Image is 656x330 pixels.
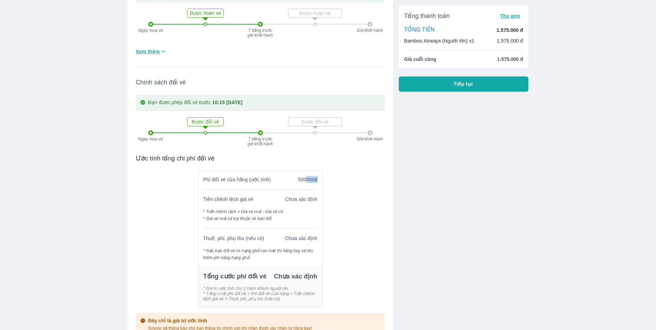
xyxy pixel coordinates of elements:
[203,196,253,203] p: Tiền chênh lệch giá vé
[148,317,312,324] p: Đây chỉ là giá trị ước tính
[136,78,385,86] span: Chính sách đổi vé
[133,46,170,57] button: Xem thêm
[203,176,271,183] p: Phí đổi vé của hãng (ước tính)
[285,196,317,203] p: Chưa xác định
[148,99,243,107] p: Bạn được phép đổi vé trước
[136,48,160,55] span: Xem thêm
[198,286,322,302] p: * Giá trị ước tính cho 1 hành khách người lớn * Tổng cước phí đổi vé = Phí đổi vé của hãng + Tiền...
[274,272,317,281] p: Chưa xác định
[203,208,317,215] div: * Tiền chênh lệch = Giá vé mới - Giá vé cũ
[136,154,385,163] p: Ước tính tổng chi phí đổi vé
[203,272,267,281] p: Tổng cước phí đổi vé
[135,28,166,33] p: Ngày mua vé
[203,235,264,242] p: Thuế, phí, phụ thu (nếu có)
[212,100,243,105] strong: 10:15 [DATE]
[198,247,322,261] p: * Nếu bạn đổi vé có hạng ghế cao hơn thì hãng bay sẽ thu thêm phí nâng hạng ghế
[354,137,386,141] p: Giờ khởi hành
[289,10,341,17] p: Được hoàn vé
[497,37,523,44] p: 1.575.000 đ
[497,27,523,34] p: 1.575.000 đ
[285,235,317,242] p: Chưa xác định
[497,11,523,21] button: Thu gọn
[354,28,386,33] p: Giờ khởi hành
[188,118,223,125] p: Được đổi vé
[203,215,317,222] div: * Giá vé mới sẽ tuỳ thuộc vé bạn đổi
[404,26,435,34] p: TỔNG TIỀN
[188,10,223,17] p: Được hoàn vé
[289,118,341,125] p: Được đổi vé
[454,81,474,88] span: Tiếp tục
[298,176,317,183] p: 500000đ
[497,56,523,63] span: 1.575.000 đ
[399,76,529,92] button: Tiếp tục
[404,56,436,63] span: Giá cuối cùng
[404,12,450,20] span: Tổng thanh toán
[404,37,474,44] p: Bamboo Airways (Người lớn) x1
[135,137,166,141] p: Ngày mua vé
[247,28,274,38] p: 7 tiếng trước giờ khởi hành
[247,137,274,146] p: 7 tiếng trước giờ khởi hành
[500,13,520,19] span: Thu gọn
